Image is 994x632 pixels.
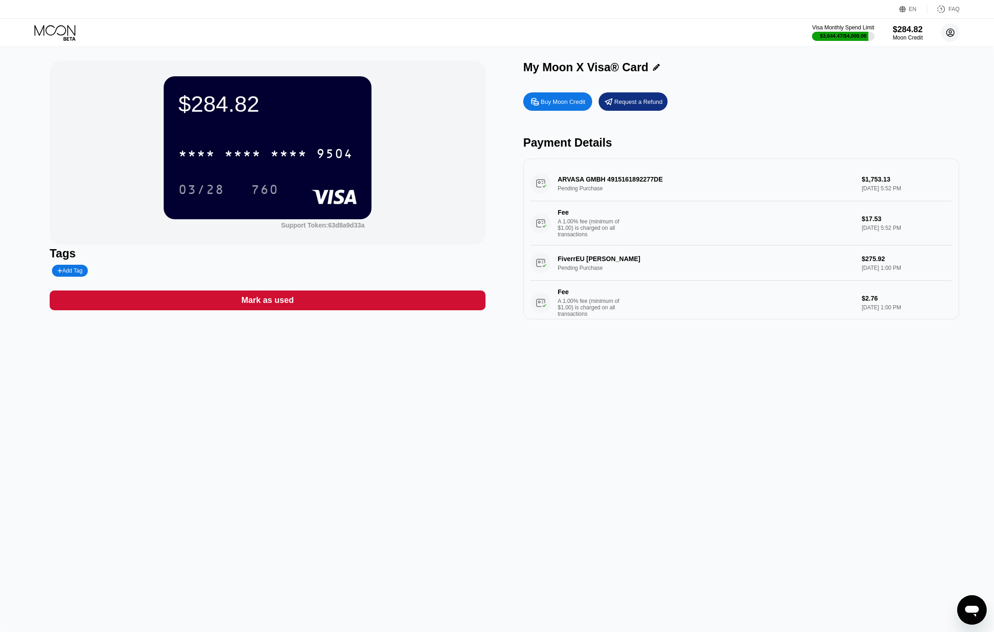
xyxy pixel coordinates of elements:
[281,222,365,229] div: Support Token:63d8a9d33a
[244,178,286,201] div: 760
[558,288,622,296] div: Fee
[558,209,622,216] div: Fee
[909,6,917,12] div: EN
[178,183,224,198] div: 03/28
[862,304,952,311] div: [DATE] 1:00 PM
[862,295,952,302] div: $2.76
[531,281,952,325] div: FeeA 1.00% fee (minimum of $1.00) is charged on all transactions$2.76[DATE] 1:00 PM
[957,595,987,625] iframe: Schaltfläche zum Öffnen des Messaging-Fensters
[531,201,952,245] div: FeeA 1.00% fee (minimum of $1.00) is charged on all transactions$17.53[DATE] 5:52 PM
[820,33,867,39] div: $3,644.47 / $4,000.00
[281,222,365,229] div: Support Token: 63d8a9d33a
[52,265,88,277] div: Add Tag
[899,5,927,14] div: EN
[523,136,959,149] div: Payment Details
[948,6,960,12] div: FAQ
[50,290,486,310] div: Mark as used
[927,5,960,14] div: FAQ
[614,98,663,106] div: Request a Refund
[241,295,294,306] div: Mark as used
[599,92,668,111] div: Request a Refund
[316,148,353,162] div: 9504
[812,24,874,31] div: Visa Monthly Spend Limit
[57,268,82,274] div: Add Tag
[558,218,627,238] div: A 1.00% fee (minimum of $1.00) is charged on all transactions
[862,225,952,231] div: [DATE] 5:52 PM
[812,24,874,41] div: Visa Monthly Spend Limit$3,644.47/$4,000.00
[178,91,357,117] div: $284.82
[251,183,279,198] div: 760
[893,25,923,41] div: $284.82Moon Credit
[893,25,923,34] div: $284.82
[558,298,627,317] div: A 1.00% fee (minimum of $1.00) is charged on all transactions
[862,215,952,222] div: $17.53
[523,92,592,111] div: Buy Moon Credit
[541,98,585,106] div: Buy Moon Credit
[893,34,923,41] div: Moon Credit
[171,178,231,201] div: 03/28
[50,247,486,260] div: Tags
[523,61,648,74] div: My Moon X Visa® Card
